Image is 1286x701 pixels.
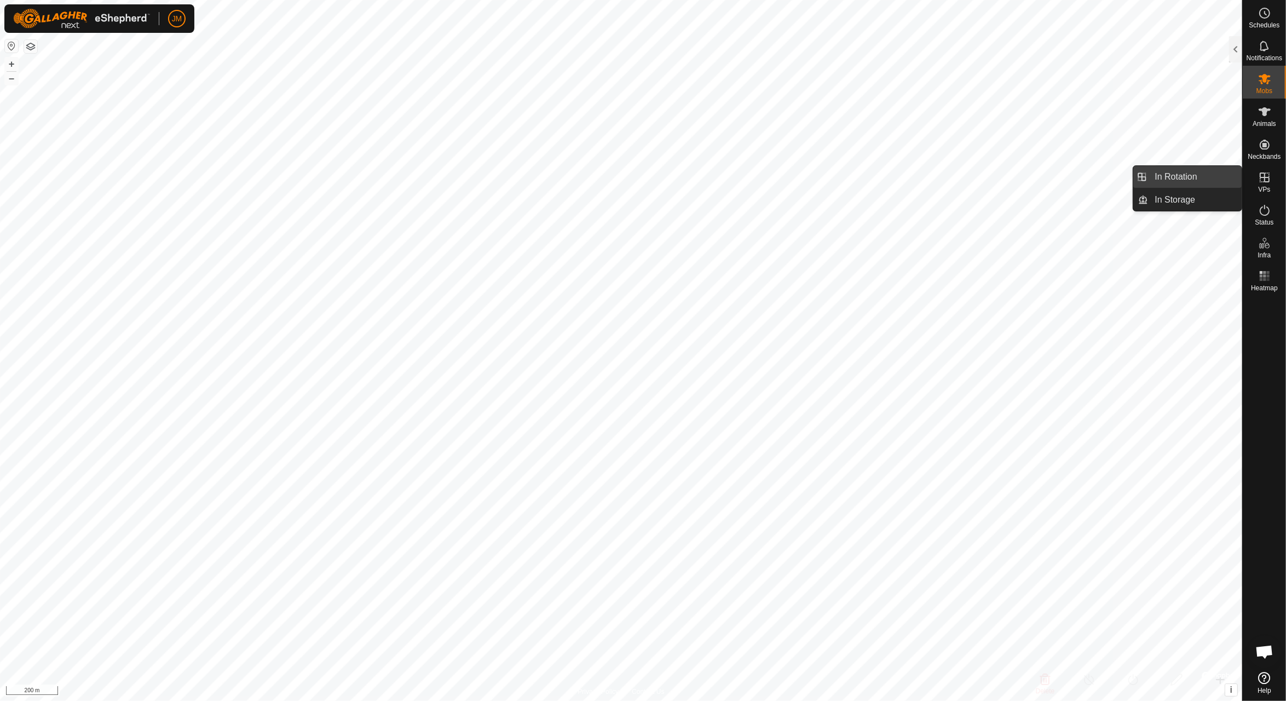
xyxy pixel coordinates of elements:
[5,72,18,85] button: –
[1253,120,1276,127] span: Animals
[24,40,37,53] button: Map Layers
[1243,668,1286,698] a: Help
[1133,189,1242,211] li: In Storage
[13,9,150,28] img: Gallagher Logo
[1258,687,1271,694] span: Help
[1155,170,1197,183] span: In Rotation
[578,687,619,697] a: Privacy Policy
[1255,219,1273,226] span: Status
[1248,635,1281,668] div: Open chat
[172,13,182,25] span: JM
[1249,22,1279,28] span: Schedules
[1155,193,1195,206] span: In Storage
[1148,166,1242,188] a: In Rotation
[1148,189,1242,211] a: In Storage
[1258,252,1271,258] span: Infra
[5,58,18,71] button: +
[632,687,664,697] a: Contact Us
[1258,186,1270,193] span: VPs
[1133,166,1242,188] li: In Rotation
[1256,88,1272,94] span: Mobs
[1225,684,1237,696] button: i
[1247,55,1282,61] span: Notifications
[1248,153,1281,160] span: Neckbands
[5,39,18,53] button: Reset Map
[1251,285,1278,291] span: Heatmap
[1230,685,1232,694] span: i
